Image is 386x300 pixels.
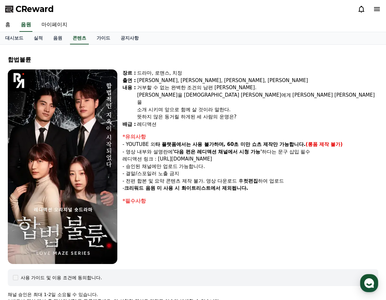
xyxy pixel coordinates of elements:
div: *필수사항 [123,197,378,205]
a: 실적 [29,32,48,44]
div: 배급 : [123,121,136,128]
div: 드라마, 로맨스, 치정 [137,69,378,77]
div: 합법불륜 [8,55,378,64]
div: *유의사항 [123,133,378,141]
p: - 승인된 채널에만 업로드 가능합니다. [123,163,378,170]
a: 음원 [19,18,32,32]
img: logo [8,69,30,91]
strong: '다음 편은 레디액션 채널에서 시청 가능' [173,149,262,155]
a: CReward [5,4,54,14]
div: 거부할 수 없는 완벽한 조건의 남편 [PERSON_NAME]. [137,84,378,91]
p: - YOUTUBE 외 [123,141,378,148]
span: CReward [16,4,54,14]
div: 내용 : [123,84,136,121]
a: 콘텐츠 [70,32,89,44]
p: - 결말/스포일러 노출 금지 [123,170,378,177]
strong: (롱폼 제작 불가) [306,141,343,147]
div: 소개 시키며 앞으로 함께 살 것이라 말한다. [137,106,378,114]
strong: 컷편집 [243,178,258,184]
a: 가이드 [91,32,115,44]
div: 레디액션 [137,121,378,128]
div: 뜻하지 않은 동거릴 하게된 세 사람의 운명은? [137,113,378,121]
div: 출연 : [123,77,136,84]
p: 레디액션 링크 : [URL][DOMAIN_NAME] [123,155,378,163]
a: 공지사항 [115,32,144,44]
a: 음원 [48,32,67,44]
div: [PERSON_NAME]을 [DEMOGRAPHIC_DATA] [PERSON_NAME]에게 [PERSON_NAME] [PERSON_NAME]을 [137,91,378,106]
img: video [8,69,117,264]
p: - [123,185,378,192]
div: [PERSON_NAME], [PERSON_NAME], [PERSON_NAME], [PERSON_NAME] [137,77,378,84]
strong: 크리워드 음원 미 사용 시 화이트리스트에서 제외됩니다. [124,185,248,191]
p: 채널 승인은 최대 1-2일 소요될 수 있습니다. [8,291,378,298]
a: 마이페이지 [36,18,73,32]
div: 장르 : [123,69,136,77]
div: 사용 가이드 및 이용 조건에 동의합니다. [21,274,102,281]
strong: 타 플랫폼에서는 사용 불가하며, 60초 미만 쇼츠 제작만 가능합니다. [155,141,306,147]
p: - 영상 내부와 설명란에 하다는 문구 삽입 필수 [123,148,378,156]
p: - 전편 합본 및 요약 콘텐츠 제작 불가. 영상 다운로드 후 하여 업로드 [123,177,378,185]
